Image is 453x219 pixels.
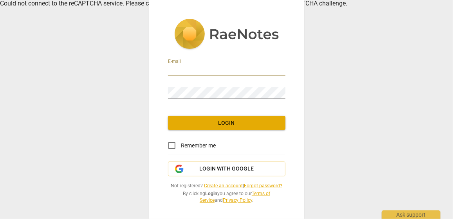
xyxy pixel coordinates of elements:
div: Ask support [382,210,440,219]
a: Privacy Policy [223,197,252,203]
a: Create an account [204,183,243,188]
span: Login [174,119,279,127]
label: E-mail [168,59,181,64]
span: Remember me [181,142,216,150]
a: Terms of Service [200,191,270,203]
span: Login with Google [199,165,254,173]
span: Not registered? | [168,183,285,189]
img: 5ac2273c67554f335776073100b6d88f.svg [174,19,279,51]
button: Login [168,116,285,130]
a: Forgot password? [244,183,282,188]
span: By clicking you agree to our and . [168,190,285,203]
button: Login with Google [168,162,285,176]
b: Login [205,191,217,196]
